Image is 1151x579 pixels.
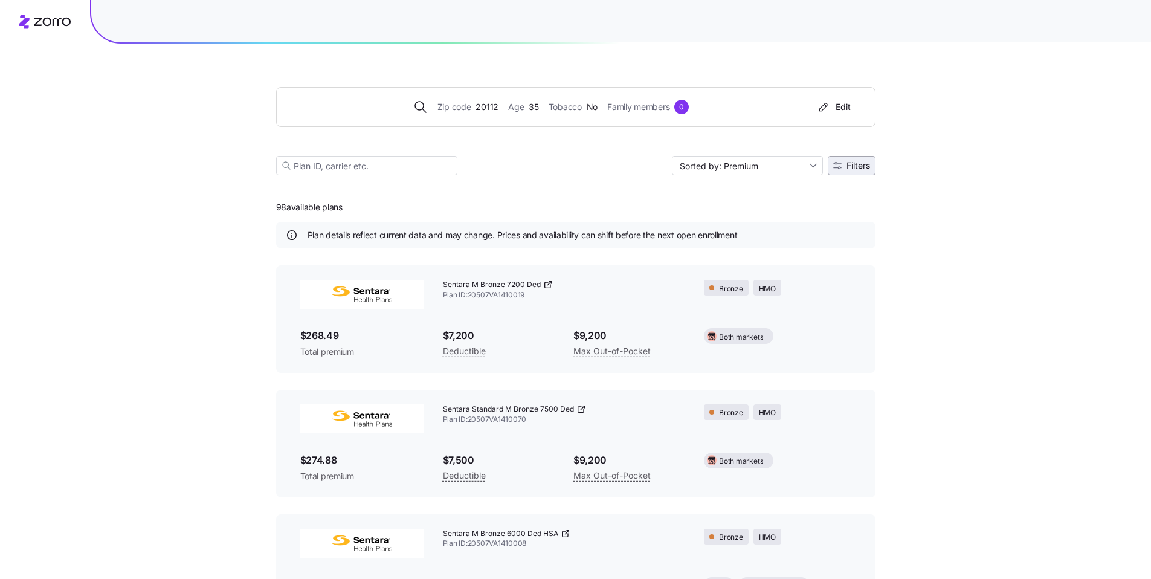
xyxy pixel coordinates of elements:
[573,453,685,468] span: $9,200
[443,328,554,343] span: $7,200
[549,100,582,114] span: Tobacco
[443,290,685,300] span: Plan ID: 20507VA1410019
[759,283,776,295] span: HMO
[759,532,776,543] span: HMO
[300,453,424,468] span: $274.88
[719,532,743,543] span: Bronze
[529,100,538,114] span: 35
[573,344,651,358] span: Max Out-of-Pocket
[828,156,875,175] button: Filters
[719,456,763,467] span: Both markets
[443,453,554,468] span: $7,500
[300,529,424,558] img: Sentara Health Plans
[437,100,471,114] span: Zip code
[443,344,486,358] span: Deductible
[276,201,343,213] span: 98 available plans
[443,539,685,549] span: Plan ID: 20507VA1410008
[300,470,424,482] span: Total premium
[443,415,685,425] span: Plan ID: 20507VA1410070
[276,156,457,175] input: Plan ID, carrier etc.
[443,404,574,415] span: Sentara Standard M Bronze 7500 Ded
[719,407,743,419] span: Bronze
[443,280,541,290] span: Sentara M Bronze 7200 Ded
[672,156,823,175] input: Sort by
[846,161,870,170] span: Filters
[443,468,486,483] span: Deductible
[300,404,424,433] img: Sentara Health Plans
[443,529,558,539] span: Sentara M Bronze 6000 Ded HSA
[476,100,498,114] span: 20112
[508,100,524,114] span: Age
[308,229,738,241] span: Plan details reflect current data and may change. Prices and availability can shift before the ne...
[816,101,851,113] div: Edit
[300,280,424,309] img: Sentara Health Plans
[811,97,856,117] button: Edit
[759,407,776,419] span: HMO
[674,100,689,114] div: 0
[587,100,598,114] span: No
[573,328,685,343] span: $9,200
[573,468,651,483] span: Max Out-of-Pocket
[607,100,669,114] span: Family members
[719,332,763,343] span: Both markets
[300,346,424,358] span: Total premium
[300,328,424,343] span: $268.49
[719,283,743,295] span: Bronze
